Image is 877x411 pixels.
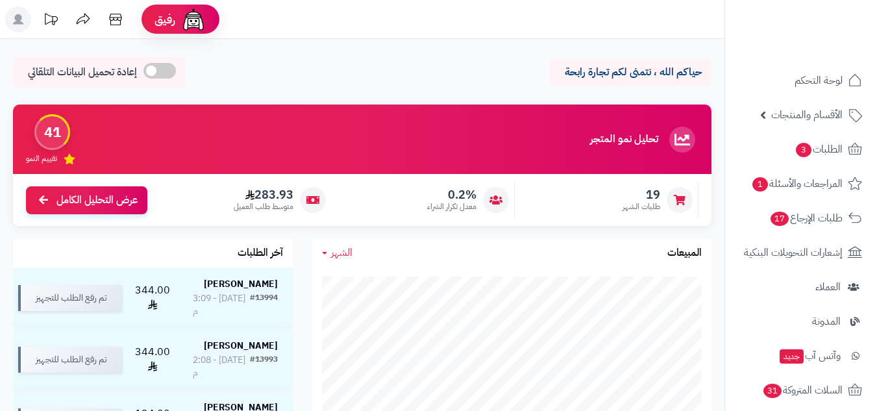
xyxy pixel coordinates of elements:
span: معدل تكرار الشراء [427,201,476,212]
a: تحديثات المنصة [34,6,67,36]
span: 19 [623,188,660,202]
span: 283.93 [234,188,293,202]
span: جديد [780,349,804,364]
a: الطلبات3 [733,134,869,165]
span: الشهر [331,245,352,260]
span: تقييم النمو [26,153,57,164]
h3: المبيعات [667,247,702,259]
h3: تحليل نمو المتجر [590,134,658,145]
span: 0.2% [427,188,476,202]
span: 17 [771,212,789,226]
span: طلبات الإرجاع [769,209,843,227]
span: لوحة التحكم [795,71,843,90]
a: العملاء [733,271,869,303]
a: لوحة التحكم [733,65,869,96]
span: 1 [752,177,768,192]
strong: [PERSON_NAME] [204,277,278,291]
h3: آخر الطلبات [238,247,283,259]
a: السلات المتروكة31 [733,375,869,406]
span: 3 [796,143,811,157]
span: الأقسام والمنتجات [771,106,843,124]
a: المراجعات والأسئلة1 [733,168,869,199]
p: حياكم الله ، نتمنى لكم تجارة رابحة [559,65,702,80]
span: العملاء [815,278,841,296]
div: #13994 [250,292,278,318]
div: [DATE] - 3:09 م [193,292,250,318]
span: الطلبات [795,140,843,158]
span: السلات المتروكة [762,381,843,399]
strong: [PERSON_NAME] [204,339,278,353]
span: 31 [763,384,782,398]
a: الشهر [322,245,352,260]
span: رفيق [154,12,175,27]
div: تم رفع الطلب للتجهيز [18,347,122,373]
img: ai-face.png [180,6,206,32]
span: وآتس آب [778,347,841,365]
span: المراجعات والأسئلة [751,175,843,193]
span: متوسط طلب العميل [234,201,293,212]
a: طلبات الإرجاع17 [733,203,869,234]
a: المدونة [733,306,869,337]
td: 344.00 [127,329,178,390]
span: عرض التحليل الكامل [56,193,138,208]
div: #13993 [250,354,278,380]
a: عرض التحليل الكامل [26,186,147,214]
span: إعادة تحميل البيانات التلقائي [28,65,137,80]
a: إشعارات التحويلات البنكية [733,237,869,268]
td: 344.00 [127,268,178,329]
span: المدونة [812,312,841,330]
div: [DATE] - 2:08 م [193,354,250,380]
div: تم رفع الطلب للتجهيز [18,285,122,311]
a: وآتس آبجديد [733,340,869,371]
span: إشعارات التحويلات البنكية [744,243,843,262]
span: طلبات الشهر [623,201,660,212]
img: logo-2.png [789,35,865,62]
